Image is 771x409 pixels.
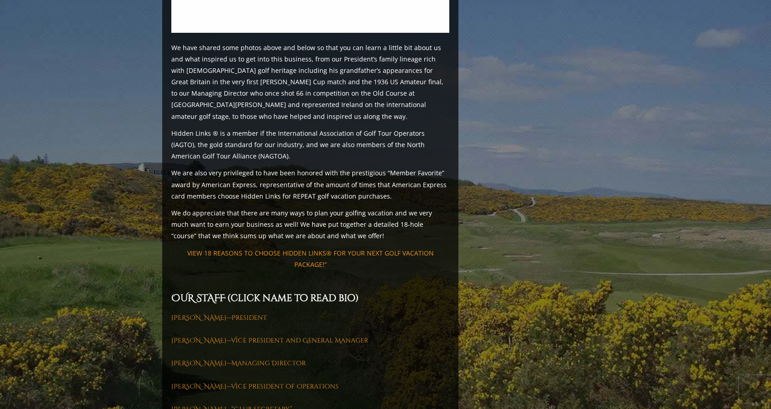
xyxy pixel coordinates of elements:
p: Hidden Links ® is a member if the International Association of Golf Tour Operators (IAGTO), the g... [171,128,449,162]
a: [PERSON_NAME]—President [171,313,267,322]
h2: OUR STAFF (click name to read bio) [171,291,449,307]
a: [PERSON_NAME]—Managing Director [171,359,306,368]
a: [PERSON_NAME]—Vice President of Operations [171,382,339,391]
a: [PERSON_NAME]—Vice President and General Manager [171,336,368,345]
p: We have shared some photos above and below so that you can learn a little bit about us and what i... [171,42,449,122]
p: We do appreciate that there are many ways to plan your golfing vacation and we very much want to ... [171,207,449,242]
p: We are also very privileged to have been honored with the prestigious “Member Favorite” award by ... [171,167,449,202]
a: VIEW 18 REASONS TO CHOOSE HIDDEN LINKS® FOR YOUR NEXT GOLF VACATION PACKAGE!” [187,249,434,269]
